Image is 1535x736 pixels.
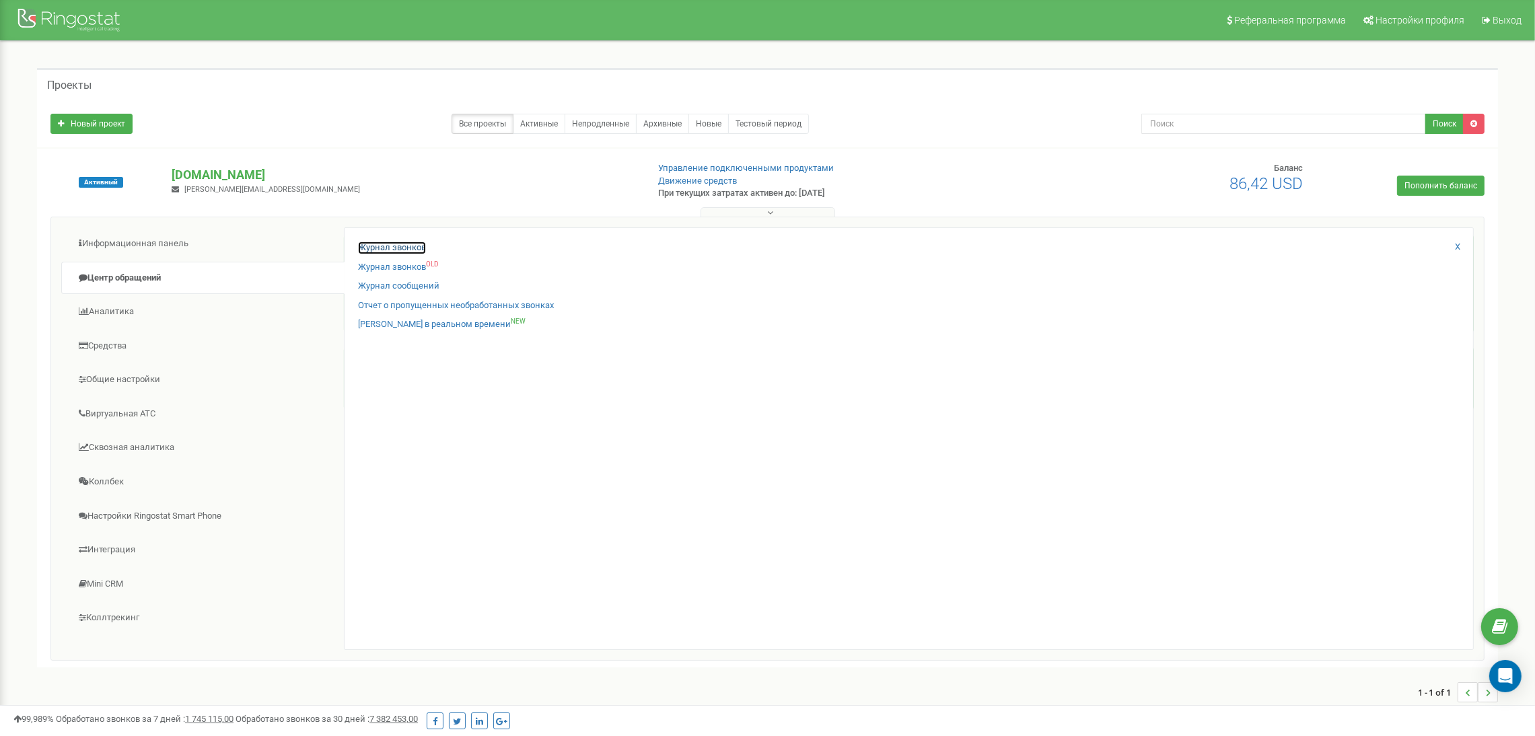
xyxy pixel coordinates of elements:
a: Настройки Ringostat Smart Phone [61,500,345,533]
a: Аналитика [61,295,345,328]
span: Реферальная программа [1234,15,1346,26]
a: Новый проект [50,114,133,134]
button: Поиск [1425,114,1464,134]
a: Журнал звонков [358,242,426,254]
a: Сквозная аналитика [61,431,345,464]
span: 1 - 1 of 1 [1418,682,1458,702]
a: Коллтрекинг [61,601,345,634]
a: Журнал звонковOLD [358,261,438,274]
a: Центр обращений [61,262,345,295]
a: Активные [513,114,565,134]
u: 7 382 453,00 [369,714,418,724]
sup: NEW [511,318,526,325]
sup: OLD [426,260,438,268]
span: 99,989% [13,714,54,724]
span: Обработано звонков за 7 дней : [56,714,234,724]
span: Настройки профиля [1376,15,1464,26]
a: Mini CRM [61,568,345,601]
span: [PERSON_NAME][EMAIL_ADDRESS][DOMAIN_NAME] [184,185,360,194]
a: Тестовый период [728,114,809,134]
a: Интеграция [61,533,345,566]
span: Баланс [1274,163,1303,173]
p: При текущих затратах активен до: [DATE] [658,187,1001,200]
a: Отчет о пропущенных необработанных звонках [358,299,554,312]
a: X [1455,241,1460,254]
a: Архивные [636,114,689,134]
a: Средства [61,330,345,363]
div: Open Intercom Messenger [1489,660,1522,692]
span: 86,42 USD [1229,174,1303,193]
span: Обработано звонков за 30 дней : [236,714,418,724]
a: Пополнить баланс [1397,176,1485,196]
input: Поиск [1141,114,1426,134]
u: 1 745 115,00 [185,714,234,724]
a: Журнал сообщений [358,280,439,293]
h5: Проекты [47,79,92,91]
a: Движение средств [658,176,737,186]
a: Управление подключенными продуктами [658,163,834,173]
a: Общие настройки [61,363,345,396]
p: [DOMAIN_NAME] [172,166,636,184]
a: Все проекты [452,114,513,134]
a: Новые [688,114,729,134]
a: Информационная панель [61,227,345,260]
a: Виртуальная АТС [61,398,345,431]
span: Выход [1493,15,1522,26]
a: Непродленные [565,114,637,134]
a: Коллбек [61,466,345,499]
nav: ... [1418,669,1498,716]
span: Активный [79,177,123,188]
a: [PERSON_NAME] в реальном времениNEW [358,318,526,331]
